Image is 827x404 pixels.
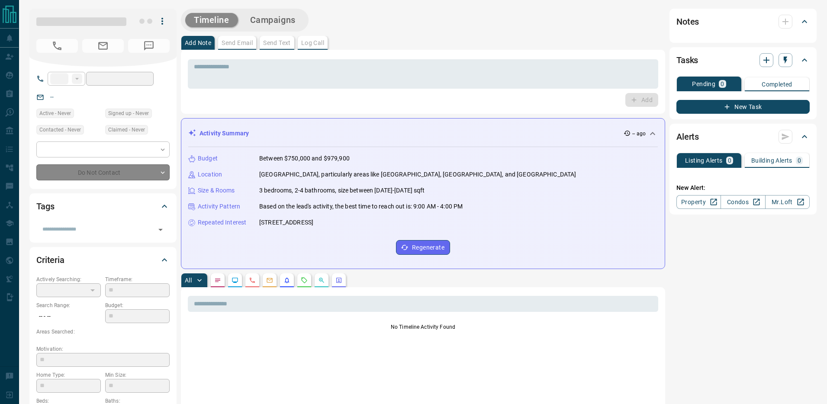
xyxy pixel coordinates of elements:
[721,81,724,87] p: 0
[105,276,170,283] p: Timeframe:
[751,157,792,164] p: Building Alerts
[798,157,801,164] p: 0
[214,277,221,284] svg: Notes
[154,224,167,236] button: Open
[335,277,342,284] svg: Agent Actions
[188,125,658,141] div: Activity Summary-- ago
[241,13,304,27] button: Campaigns
[108,125,145,134] span: Claimed - Never
[396,240,450,255] button: Regenerate
[676,15,699,29] h2: Notes
[692,81,715,87] p: Pending
[765,195,810,209] a: Mr.Loft
[36,301,101,309] p: Search Range:
[36,39,78,53] span: No Number
[200,129,249,138] p: Activity Summary
[283,277,290,284] svg: Listing Alerts
[105,371,170,379] p: Min Size:
[36,196,170,217] div: Tags
[266,277,273,284] svg: Emails
[39,109,71,118] span: Active - Never
[105,301,170,309] p: Budget:
[259,218,313,227] p: [STREET_ADDRESS]
[185,13,238,27] button: Timeline
[249,277,256,284] svg: Calls
[108,109,149,118] span: Signed up - Never
[36,345,170,353] p: Motivation:
[50,93,54,100] a: --
[36,309,101,324] p: -- - --
[301,277,308,284] svg: Requests
[36,164,170,180] div: Do Not Contact
[128,39,170,53] span: No Number
[36,328,170,336] p: Areas Searched:
[198,170,222,179] p: Location
[198,218,246,227] p: Repeated Interest
[721,195,765,209] a: Condos
[676,126,810,147] div: Alerts
[632,130,646,138] p: -- ago
[676,195,721,209] a: Property
[318,277,325,284] svg: Opportunities
[259,154,350,163] p: Between $750,000 and $979,900
[36,371,101,379] p: Home Type:
[36,253,64,267] h2: Criteria
[676,50,810,71] div: Tasks
[36,250,170,270] div: Criteria
[39,125,81,134] span: Contacted - Never
[676,100,810,114] button: New Task
[676,53,698,67] h2: Tasks
[36,276,101,283] p: Actively Searching:
[198,202,240,211] p: Activity Pattern
[676,183,810,192] p: New Alert:
[188,323,658,331] p: No Timeline Activity Found
[82,39,124,53] span: No Email
[198,186,235,195] p: Size & Rooms
[676,130,699,144] h2: Alerts
[762,81,792,87] p: Completed
[198,154,218,163] p: Budget
[185,40,211,46] p: Add Note
[232,277,238,284] svg: Lead Browsing Activity
[685,157,723,164] p: Listing Alerts
[259,202,463,211] p: Based on the lead's activity, the best time to reach out is: 9:00 AM - 4:00 PM
[259,170,576,179] p: [GEOGRAPHIC_DATA], particularly areas like [GEOGRAPHIC_DATA], [GEOGRAPHIC_DATA], and [GEOGRAPHIC_...
[185,277,192,283] p: All
[728,157,731,164] p: 0
[676,11,810,32] div: Notes
[259,186,425,195] p: 3 bedrooms, 2-4 bathrooms, size between [DATE]-[DATE] sqft
[36,199,54,213] h2: Tags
